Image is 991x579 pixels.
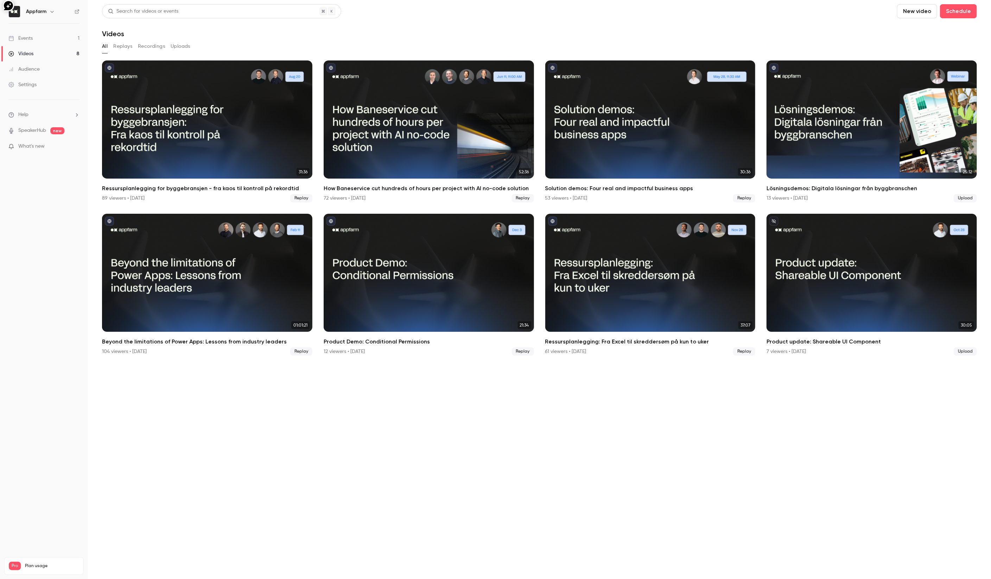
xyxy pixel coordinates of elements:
a: 25:12Lösningsdemos: Digitala lösningar från byggbranschen13 viewers • [DATE]Upload [767,60,977,202]
span: Replay [512,194,534,202]
span: Replay [512,347,534,356]
li: How Baneservice cut hundreds of hours per project with AI no-code solution [324,60,534,202]
button: published [548,63,557,72]
button: published [105,217,114,226]
a: 31:36Ressursplanlegging for byggebransjen - fra kaos til kontroll på rekordtid89 viewers • [DATE]... [102,60,312,202]
button: Uploads [171,41,190,52]
span: 31:36 [297,168,310,176]
div: 7 viewers • [DATE] [767,348,806,355]
span: Plan usage [25,563,79,569]
section: Videos [102,4,977,575]
button: Recordings [138,41,165,52]
span: 21:34 [518,321,531,329]
span: 25:12 [961,168,974,176]
span: Help [18,111,28,118]
div: 104 viewers • [DATE] [102,348,147,355]
a: SpeakerHub [18,127,46,134]
span: Replay [290,347,312,356]
div: Audience [8,66,40,73]
div: Events [8,35,33,42]
li: Ressursplanlegging for byggebransjen - fra kaos til kontroll på rekordtid [102,60,312,202]
h2: Product update: Shareable UI Component [767,337,977,346]
span: 30:36 [738,168,752,176]
li: help-dropdown-opener [8,111,80,118]
li: Product Demo: Conditional Permissions [324,214,534,356]
span: Pro [9,562,21,570]
button: published [105,63,114,72]
a: 37:07Ressursplanlegging: Fra Excel til skreddersøm på kun to uker61 viewers • [DATE]Replay [545,214,756,356]
span: 37:07 [738,321,752,329]
span: Replay [733,194,755,202]
a: 21:34Product Demo: Conditional Permissions12 viewers • [DATE]Replay [324,214,534,356]
button: All [102,41,108,52]
a: 30:05Product update: Shareable UI Component7 viewers • [DATE]Upload [767,214,977,356]
button: published [769,63,779,72]
span: Replay [733,347,755,356]
li: Solution demos: Four real and impactful business apps [545,60,756,202]
li: Product update: Shareable UI Component [767,214,977,356]
span: What's new [18,143,45,150]
button: published [326,63,336,72]
h2: Solution demos: Four real and impactful business apps [545,184,756,193]
h1: Videos [102,30,124,38]
div: 72 viewers • [DATE] [324,195,366,202]
button: published [326,217,336,226]
div: Search for videos or events [108,8,178,15]
span: Replay [290,194,312,202]
button: unpublished [769,217,779,226]
button: Schedule [940,4,977,18]
div: 89 viewers • [DATE] [102,195,145,202]
button: published [548,217,557,226]
ul: Videos [102,60,977,356]
div: 12 viewers • [DATE] [324,348,365,355]
li: Ressursplanlegging: Fra Excel til skreddersøm på kun to uker [545,214,756,356]
h2: How Baneservice cut hundreds of hours per project with AI no-code solution [324,184,534,193]
a: 01:01:21Beyond the limitations of Power Apps: Lessons from industry leaders104 viewers • [DATE]Re... [102,214,312,356]
li: Beyond the limitations of Power Apps: Lessons from industry leaders [102,214,312,356]
a: 30:36Solution demos: Four real and impactful business apps53 viewers • [DATE]Replay [545,60,756,202]
div: 61 viewers • [DATE] [545,348,586,355]
li: Lösningsdemos: Digitala lösningar från byggbranschen [767,60,977,202]
span: Upload [954,194,977,202]
iframe: Noticeable Trigger [71,143,80,150]
h2: Beyond the limitations of Power Apps: Lessons from industry leaders [102,337,312,346]
button: Replays [113,41,132,52]
img: Appfarm [9,6,20,17]
h2: Ressursplanlegging for byggebransjen - fra kaos til kontroll på rekordtid [102,184,312,193]
span: Upload [954,347,977,356]
h2: Lösningsdemos: Digitala lösningar från byggbranschen [767,184,977,193]
div: Videos [8,50,33,57]
div: 13 viewers • [DATE] [767,195,808,202]
h2: Ressursplanlegging: Fra Excel til skreddersøm på kun to uker [545,337,756,346]
a: 52:36How Baneservice cut hundreds of hours per project with AI no-code solution72 viewers • [DATE... [324,60,534,202]
h6: Appfarm [26,8,46,15]
div: 53 viewers • [DATE] [545,195,587,202]
span: 01:01:21 [291,321,310,329]
span: new [50,127,64,134]
span: 30:05 [959,321,974,329]
button: New video [897,4,937,18]
div: Settings [8,81,37,88]
h2: Product Demo: Conditional Permissions [324,337,534,346]
span: 52:36 [517,168,531,176]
